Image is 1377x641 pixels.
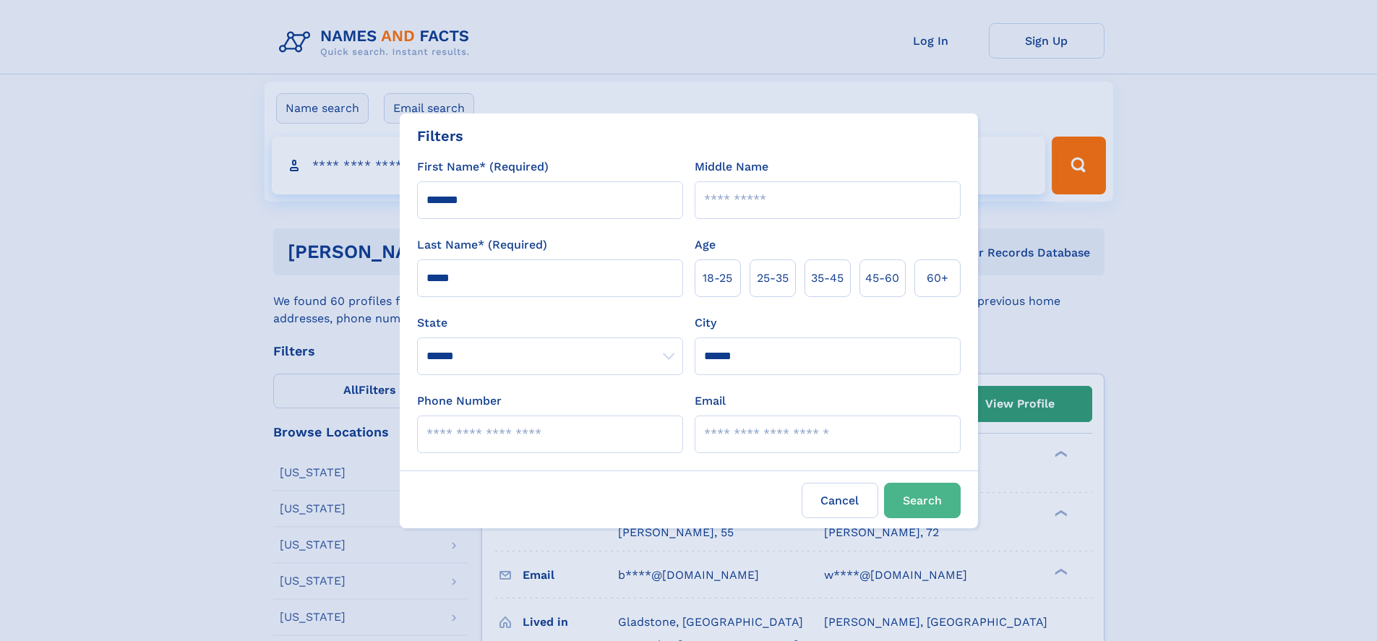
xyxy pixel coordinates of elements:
span: 45‑60 [865,270,899,287]
label: Middle Name [695,158,768,176]
span: 25‑35 [757,270,789,287]
span: 60+ [927,270,948,287]
span: 35‑45 [811,270,844,287]
div: Filters [417,125,463,147]
label: Email [695,392,726,410]
span: 18‑25 [703,270,732,287]
label: Last Name* (Required) [417,236,547,254]
label: City [695,314,716,332]
label: Age [695,236,716,254]
label: Phone Number [417,392,502,410]
label: First Name* (Required) [417,158,549,176]
label: Cancel [802,483,878,518]
label: State [417,314,683,332]
button: Search [884,483,961,518]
